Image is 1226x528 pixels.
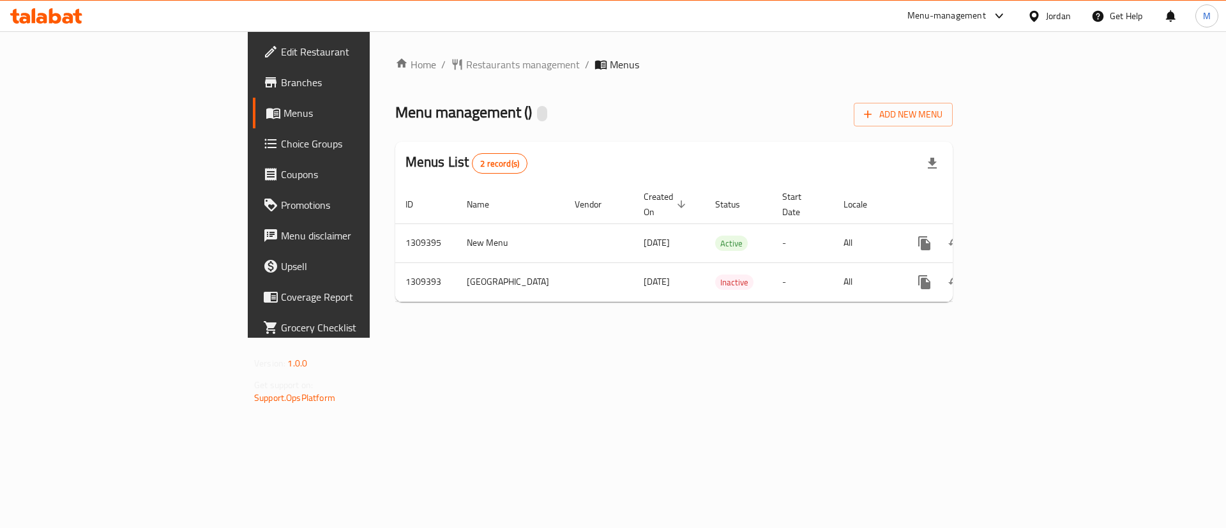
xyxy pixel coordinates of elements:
[585,57,589,72] li: /
[281,44,443,59] span: Edit Restaurant
[575,197,618,212] span: Vendor
[281,136,443,151] span: Choice Groups
[253,190,453,220] a: Promotions
[287,355,307,372] span: 1.0.0
[610,57,639,72] span: Menus
[467,197,506,212] span: Name
[466,57,580,72] span: Restaurants management
[253,220,453,251] a: Menu disclaimer
[833,223,899,262] td: All
[405,197,430,212] span: ID
[457,262,564,301] td: [GEOGRAPHIC_DATA]
[281,320,443,335] span: Grocery Checklist
[864,107,942,123] span: Add New Menu
[1046,9,1071,23] div: Jordan
[772,262,833,301] td: -
[844,197,884,212] span: Locale
[281,289,443,305] span: Coverage Report
[253,98,453,128] a: Menus
[253,36,453,67] a: Edit Restaurant
[473,158,527,170] span: 2 record(s)
[644,273,670,290] span: [DATE]
[395,185,1042,302] table: enhanced table
[253,128,453,159] a: Choice Groups
[253,282,453,312] a: Coverage Report
[909,228,940,259] button: more
[899,185,1042,224] th: Actions
[253,159,453,190] a: Coupons
[281,167,443,182] span: Coupons
[253,312,453,343] a: Grocery Checklist
[254,355,285,372] span: Version:
[253,67,453,98] a: Branches
[907,8,986,24] div: Menu-management
[281,228,443,243] span: Menu disclaimer
[253,251,453,282] a: Upsell
[715,275,753,290] div: Inactive
[854,103,953,126] button: Add New Menu
[457,223,564,262] td: New Menu
[451,57,580,72] a: Restaurants management
[281,75,443,90] span: Branches
[284,105,443,121] span: Menus
[833,262,899,301] td: All
[281,197,443,213] span: Promotions
[472,153,527,174] div: Total records count
[715,236,748,251] span: Active
[909,267,940,298] button: more
[715,197,757,212] span: Status
[281,259,443,274] span: Upsell
[644,189,690,220] span: Created On
[395,57,953,72] nav: breadcrumb
[772,223,833,262] td: -
[1203,9,1211,23] span: M
[254,389,335,406] a: Support.OpsPlatform
[715,275,753,290] span: Inactive
[644,234,670,251] span: [DATE]
[254,377,313,393] span: Get support on:
[405,153,527,174] h2: Menus List
[782,189,818,220] span: Start Date
[917,148,948,179] div: Export file
[940,267,971,298] button: Change Status
[395,98,532,126] span: Menu management ( )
